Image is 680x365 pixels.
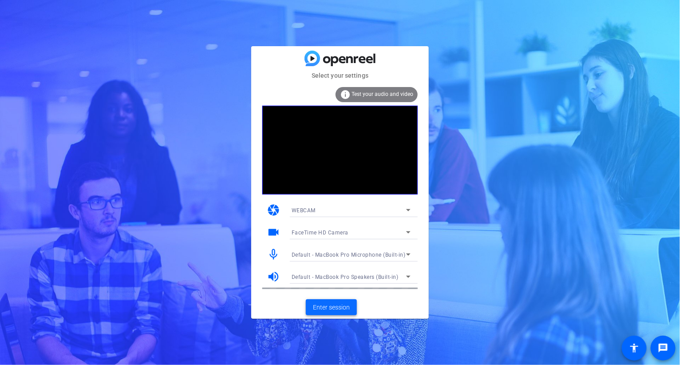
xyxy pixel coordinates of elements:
[292,207,316,214] span: WEBCAM
[629,343,640,353] mat-icon: accessibility
[306,299,357,315] button: Enter session
[292,274,399,280] span: Default - MacBook Pro Speakers (Built-in)
[267,203,280,217] mat-icon: camera
[292,230,348,236] span: FaceTime HD Camera
[658,343,668,353] mat-icon: message
[292,252,406,258] span: Default - MacBook Pro Microphone (Built-in)
[267,270,280,283] mat-icon: volume_up
[340,89,351,100] mat-icon: info
[251,71,429,80] mat-card-subtitle: Select your settings
[352,91,413,97] span: Test your audio and video
[267,226,280,239] mat-icon: videocam
[313,303,350,312] span: Enter session
[267,248,280,261] mat-icon: mic_none
[304,51,376,66] img: blue-gradient.svg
